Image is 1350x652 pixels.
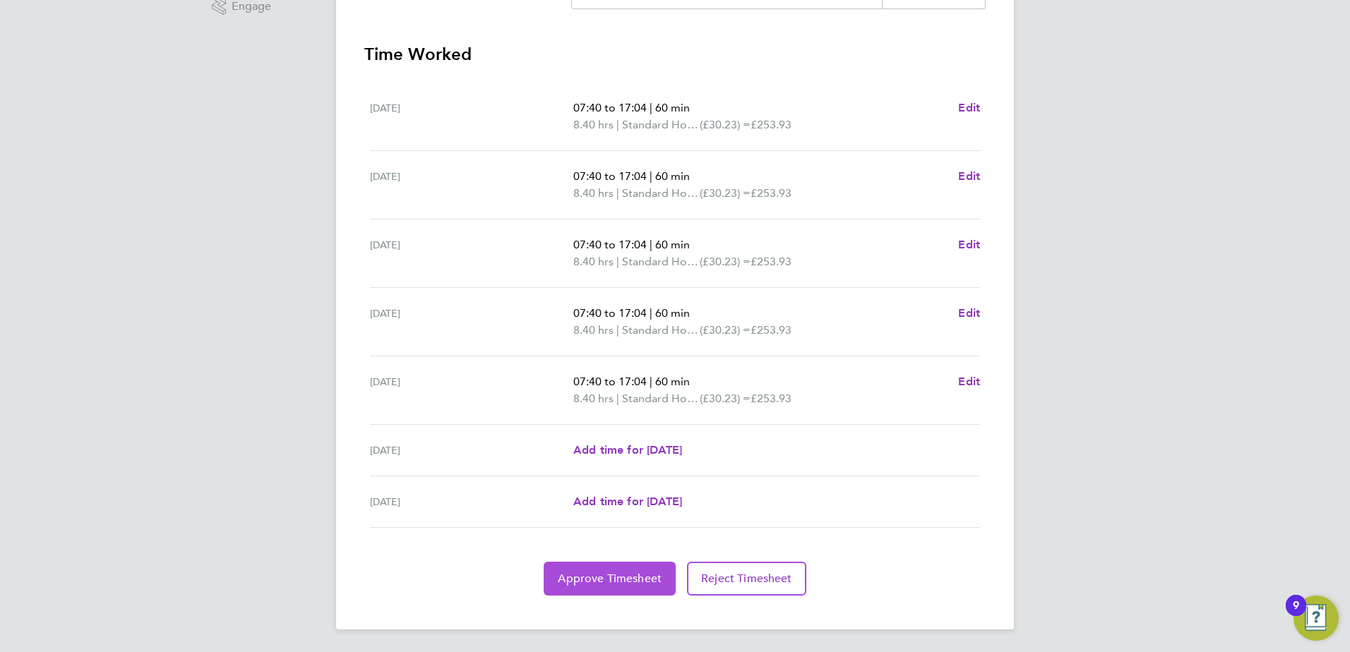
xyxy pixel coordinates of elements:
span: 8.40 hrs [573,323,614,337]
span: 07:40 to 17:04 [573,375,647,388]
span: 60 min [655,306,690,320]
span: Standard Hourly [622,390,700,407]
span: 60 min [655,238,690,251]
a: Edit [958,168,980,185]
span: Engage [232,1,271,13]
span: | [650,238,652,251]
span: Edit [958,375,980,388]
a: Edit [958,99,980,116]
span: | [616,255,619,268]
span: (£30.23) = [700,392,751,405]
a: Add time for [DATE] [573,442,682,459]
span: | [616,392,619,405]
span: £253.93 [751,118,792,131]
span: | [616,186,619,200]
a: Edit [958,236,980,253]
span: 60 min [655,101,690,114]
span: £253.93 [751,255,792,268]
span: 07:40 to 17:04 [573,169,647,183]
span: Edit [958,238,980,251]
span: (£30.23) = [700,255,751,268]
span: Add time for [DATE] [573,495,682,508]
span: | [616,118,619,131]
span: (£30.23) = [700,186,751,200]
span: 8.40 hrs [573,255,614,268]
span: (£30.23) = [700,323,751,337]
span: | [616,323,619,337]
div: [DATE] [370,305,573,339]
button: Reject Timesheet [687,562,806,596]
span: Edit [958,306,980,320]
span: 07:40 to 17:04 [573,306,647,320]
span: Standard Hourly [622,185,700,202]
span: Edit [958,169,980,183]
span: Standard Hourly [622,116,700,133]
span: | [650,375,652,388]
button: Open Resource Center, 9 new notifications [1294,596,1339,641]
span: Standard Hourly [622,253,700,270]
span: £253.93 [751,323,792,337]
span: | [650,169,652,183]
span: Approve Timesheet [558,572,662,586]
div: [DATE] [370,373,573,407]
a: Edit [958,305,980,322]
span: 60 min [655,375,690,388]
span: 07:40 to 17:04 [573,238,647,251]
span: 8.40 hrs [573,118,614,131]
span: | [650,101,652,114]
h3: Time Worked [364,43,986,66]
span: Add time for [DATE] [573,443,682,457]
span: 8.40 hrs [573,186,614,200]
div: [DATE] [370,493,573,510]
span: 8.40 hrs [573,392,614,405]
button: Approve Timesheet [544,562,676,596]
span: Edit [958,101,980,114]
div: [DATE] [370,99,573,133]
span: £253.93 [751,186,792,200]
span: 60 min [655,169,690,183]
span: Reject Timesheet [701,572,792,586]
span: (£30.23) = [700,118,751,131]
a: Add time for [DATE] [573,493,682,510]
div: [DATE] [370,168,573,202]
span: | [650,306,652,320]
span: £253.93 [751,392,792,405]
span: Standard Hourly [622,322,700,339]
div: [DATE] [370,442,573,459]
span: 07:40 to 17:04 [573,101,647,114]
div: [DATE] [370,236,573,270]
a: Edit [958,373,980,390]
div: 9 [1293,605,1299,624]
